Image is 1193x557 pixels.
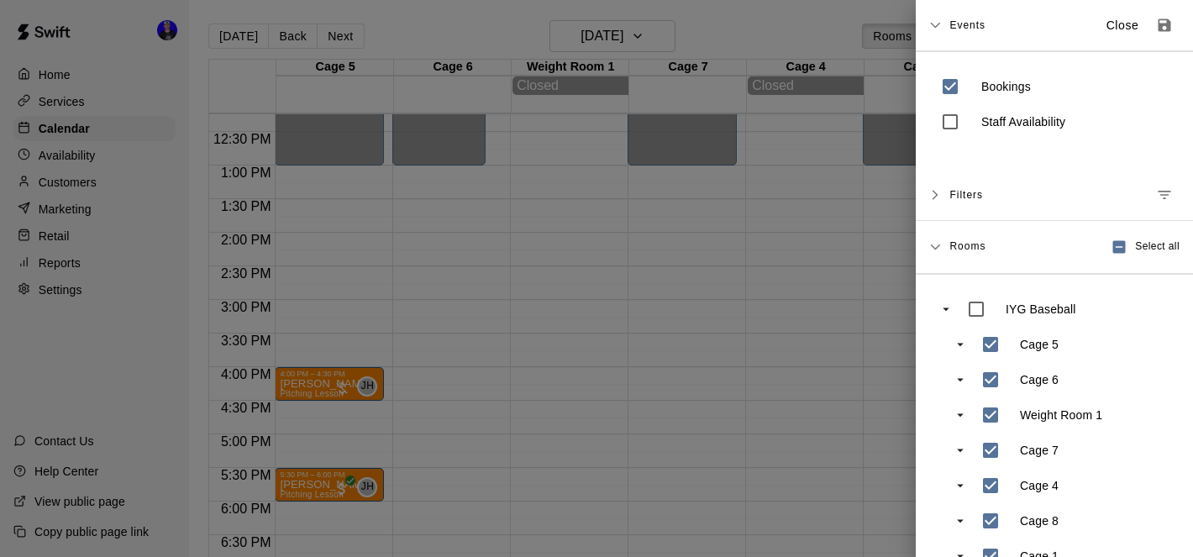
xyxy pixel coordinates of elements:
[981,78,1031,95] p: Bookings
[1106,17,1139,34] p: Close
[916,221,1193,274] div: RoomsSelect all
[1006,301,1076,318] p: IYG Baseball
[1020,407,1102,423] p: Weight Room 1
[916,170,1193,221] div: FiltersManage filters
[1020,477,1059,494] p: Cage 4
[1020,442,1059,459] p: Cage 7
[949,10,985,40] span: Events
[1096,12,1149,39] button: Close sidebar
[981,113,1065,130] p: Staff Availability
[1020,371,1059,388] p: Cage 6
[949,180,983,210] span: Filters
[949,239,985,252] span: Rooms
[1020,336,1059,353] p: Cage 5
[1020,512,1059,529] p: Cage 8
[1135,239,1180,255] span: Select all
[1149,10,1180,40] button: Save as default view
[1149,180,1180,210] button: Manage filters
